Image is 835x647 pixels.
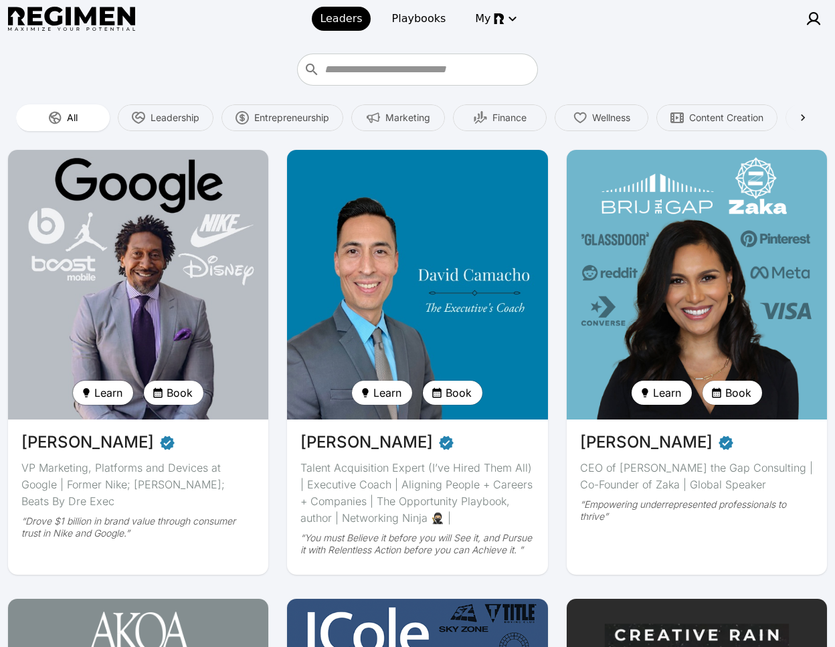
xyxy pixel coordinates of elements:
span: Book [725,385,751,401]
img: Entrepreneurship [236,111,249,124]
button: Book [703,381,762,405]
div: CEO of [PERSON_NAME] the Gap Consulting | Co-Founder of Zaka | Global Speaker [580,460,814,493]
img: avatar of Devika Brij [567,150,827,420]
button: All [16,104,110,131]
span: [PERSON_NAME] [580,430,713,454]
span: Playbooks [392,11,446,27]
span: Book [167,385,193,401]
img: Content Creation [670,111,684,124]
div: “You must Believe it before you will See it, and Pursue it with Relentless Action before you can ... [300,532,534,556]
div: Talent Acquisition Expert (I’ve Hired Them All) | Executive Coach | Aligning People + Careers + C... [300,460,534,527]
button: Leadership [118,104,213,131]
span: [PERSON_NAME] [21,430,154,454]
div: VP Marketing, Platforms and Devices at Google | Former Nike; [PERSON_NAME]; Beats By Dre Exec [21,460,255,510]
img: Regimen logo [8,7,135,31]
span: Entrepreneurship [254,111,329,124]
img: Leadership [132,111,145,124]
a: Playbooks [384,7,454,31]
div: Who do you want to learn from? [297,54,538,86]
span: Verified partner - Devika Brij [718,430,734,454]
div: “Drove $1 billion in brand value through consumer trust in Nike and Google.” [21,515,255,539]
span: Leaders [320,11,362,27]
span: Learn [373,385,401,401]
button: Book [144,381,203,405]
span: My [475,11,490,27]
img: All [48,111,62,124]
span: Learn [94,385,122,401]
span: Wellness [592,111,630,124]
span: Learn [653,385,681,401]
span: Book [446,385,472,401]
img: Finance [474,111,487,124]
button: Marketing [351,104,445,131]
img: avatar of David Camacho [287,150,547,420]
span: Leadership [151,111,199,124]
img: user icon [806,11,822,27]
div: “Empowering underrepresented professionals to thrive” [580,498,814,523]
button: Learn [73,381,133,405]
button: Book [423,381,482,405]
button: Learn [632,381,692,405]
button: Wellness [555,104,648,131]
span: Marketing [385,111,430,124]
span: Verified partner - Daryl Butler [159,430,175,454]
img: Wellness [573,111,587,124]
span: All [67,111,78,124]
img: avatar of Daryl Butler [8,150,268,420]
button: My [467,7,523,31]
button: Entrepreneurship [221,104,343,131]
button: Finance [453,104,547,131]
button: Content Creation [656,104,777,131]
span: Content Creation [689,111,763,124]
button: Learn [352,381,412,405]
img: Marketing [367,111,380,124]
span: Verified partner - David Camacho [438,430,454,454]
span: Finance [492,111,527,124]
a: Leaders [312,7,370,31]
span: [PERSON_NAME] [300,430,433,454]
